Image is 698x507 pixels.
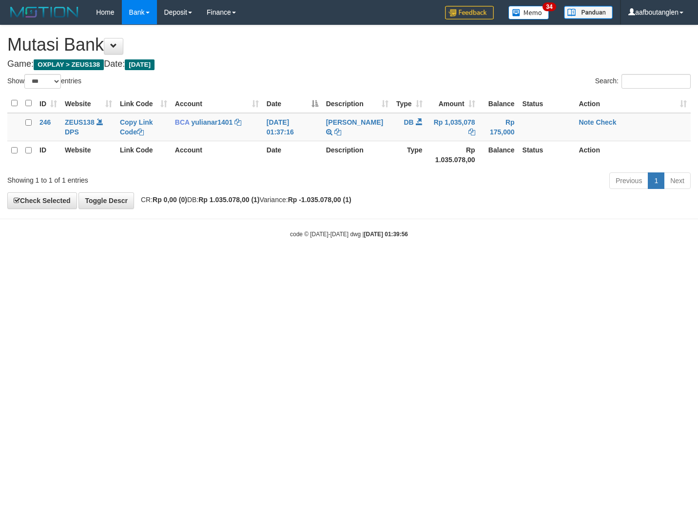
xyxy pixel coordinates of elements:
[326,118,383,126] a: [PERSON_NAME]
[648,172,664,189] a: 1
[34,59,104,70] span: OXPLAY > ZEUS138
[445,6,494,19] img: Feedback.jpg
[288,196,351,204] strong: Rp -1.035.078,00 (1)
[171,94,263,113] th: Account: activate to sort column ascending
[322,94,392,113] th: Description: activate to sort column ascending
[120,118,153,136] a: Copy Link Code
[621,74,691,89] input: Search:
[198,196,259,204] strong: Rp 1.035.078,00 (1)
[153,196,187,204] strong: Rp 0,00 (0)
[7,171,284,185] div: Showing 1 to 1 of 1 entries
[508,6,549,19] img: Button%20Memo.svg
[392,94,427,113] th: Type: activate to sort column ascending
[116,141,171,169] th: Link Code
[192,118,233,126] a: yulianar1401
[595,74,691,89] label: Search:
[136,196,351,204] span: CR: DB: Variance:
[263,141,322,169] th: Date
[36,94,61,113] th: ID: activate to sort column ascending
[263,113,322,141] td: [DATE] 01:37:16
[579,118,594,126] a: Note
[468,128,475,136] a: Copy Rp 1,035,078 to clipboard
[125,59,155,70] span: [DATE]
[575,94,691,113] th: Action: activate to sort column ascending
[171,141,263,169] th: Account
[404,118,414,126] span: DB
[7,59,691,69] h4: Game: Date:
[78,192,134,209] a: Toggle Descr
[175,118,190,126] span: BCA
[596,118,616,126] a: Check
[392,141,427,169] th: Type
[65,118,95,126] a: ZEUS138
[519,141,575,169] th: Status
[479,113,519,141] td: Rp 175,000
[479,94,519,113] th: Balance
[364,231,408,238] strong: [DATE] 01:39:56
[7,5,81,19] img: MOTION_logo.png
[290,231,408,238] small: code © [DATE]-[DATE] dwg |
[427,113,479,141] td: Rp 1,035,078
[564,6,613,19] img: panduan.png
[36,141,61,169] th: ID
[61,94,116,113] th: Website: activate to sort column ascending
[39,118,51,126] span: 246
[234,118,241,126] a: Copy yulianar1401 to clipboard
[7,74,81,89] label: Show entries
[7,192,77,209] a: Check Selected
[334,128,341,136] a: Copy DEDI SUPRIYADI to clipboard
[479,141,519,169] th: Balance
[7,35,691,55] h1: Mutasi Bank
[24,74,61,89] select: Showentries
[61,113,116,141] td: DPS
[427,141,479,169] th: Rp 1.035.078,00
[609,172,648,189] a: Previous
[116,94,171,113] th: Link Code: activate to sort column ascending
[519,94,575,113] th: Status
[322,141,392,169] th: Description
[427,94,479,113] th: Amount: activate to sort column ascending
[61,141,116,169] th: Website
[543,2,556,11] span: 34
[263,94,322,113] th: Date: activate to sort column descending
[664,172,691,189] a: Next
[575,141,691,169] th: Action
